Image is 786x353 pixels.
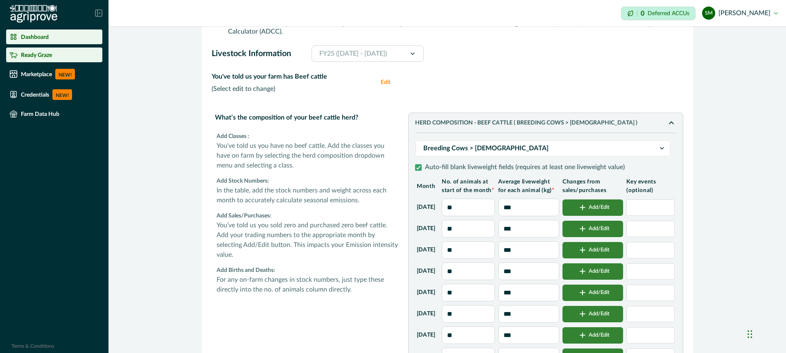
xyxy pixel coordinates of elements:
[217,186,399,205] p: In the table, add the stock numbers and weight across each month to accurately calculate seasonal...
[417,224,435,233] p: [DATE]
[217,275,399,294] p: For any on-farm changes in stock numbers, just type these directly into the no. of animals column...
[217,212,399,220] p: Add Sales/Purchases:
[417,288,435,297] p: [DATE]
[212,109,402,126] p: What’s the composition of your beef cattle herd?
[748,322,752,346] div: Drag
[702,3,778,23] button: Steve Le Moenic[PERSON_NAME]
[217,220,399,260] p: You’ve told us you sold zero and purchased zero beef cattle. Add your trading numbers to the appr...
[562,242,623,258] button: Add/Edit
[417,203,435,212] p: [DATE]
[21,111,59,117] p: Farm Data Hub
[212,85,375,93] p: ( Select edit to change )
[381,72,397,93] button: Edit
[562,199,623,216] button: Add/Edit
[10,5,57,23] img: Logo
[6,48,102,62] a: Ready Graze
[417,182,438,191] p: Month
[562,263,623,280] button: Add/Edit
[648,10,689,16] p: Deferred ACCUs
[21,34,49,40] p: Dashboard
[6,29,102,44] a: Dashboard
[21,52,52,58] p: Ready Graze
[442,178,495,195] p: No. of animals at start of the month
[52,89,72,100] p: NEW!
[626,178,674,195] p: Key events (optional)
[6,66,102,83] a: MarketplaceNEW!
[415,118,676,128] button: HERD COMPOSITION - Beef cattle ( Breeding Cows > [DEMOGRAPHIC_DATA] )
[562,285,623,301] button: Add/Edit
[562,327,623,344] button: Add/Edit
[417,310,435,318] p: [DATE]
[55,69,75,79] p: NEW!
[417,267,435,276] p: [DATE]
[745,314,786,353] iframe: Chat Widget
[425,163,625,171] p: Auto-fill blank liveweight fields (requires at least one liveweight value)
[11,344,54,348] a: Terms & Conditions
[217,132,399,141] p: Add Classes :
[6,106,102,121] a: Farm Data Hub
[217,266,399,275] p: Add Births and Deaths:
[212,72,375,81] p: You've told us your farm has Beef cattle
[562,221,623,237] button: Add/Edit
[641,10,644,17] p: 0
[212,49,291,59] p: Livestock Information
[498,178,559,195] p: Average liveweight for each animal (kg)
[415,120,666,127] p: HERD COMPOSITION - Beef cattle ( Breeding Cows > [DEMOGRAPHIC_DATA] )
[417,331,435,339] p: [DATE]
[417,246,435,254] p: [DATE]
[6,86,102,103] a: CredentialsNEW!
[562,306,623,322] button: Add/Edit
[217,177,399,186] p: Add Stock Numbers:
[217,141,399,170] p: You've told us you have no beef cattle. Add the classes you have on farm by selecting the herd co...
[21,91,49,98] p: Credentials
[21,71,52,77] p: Marketplace
[562,178,623,195] p: Changes from sales/purchases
